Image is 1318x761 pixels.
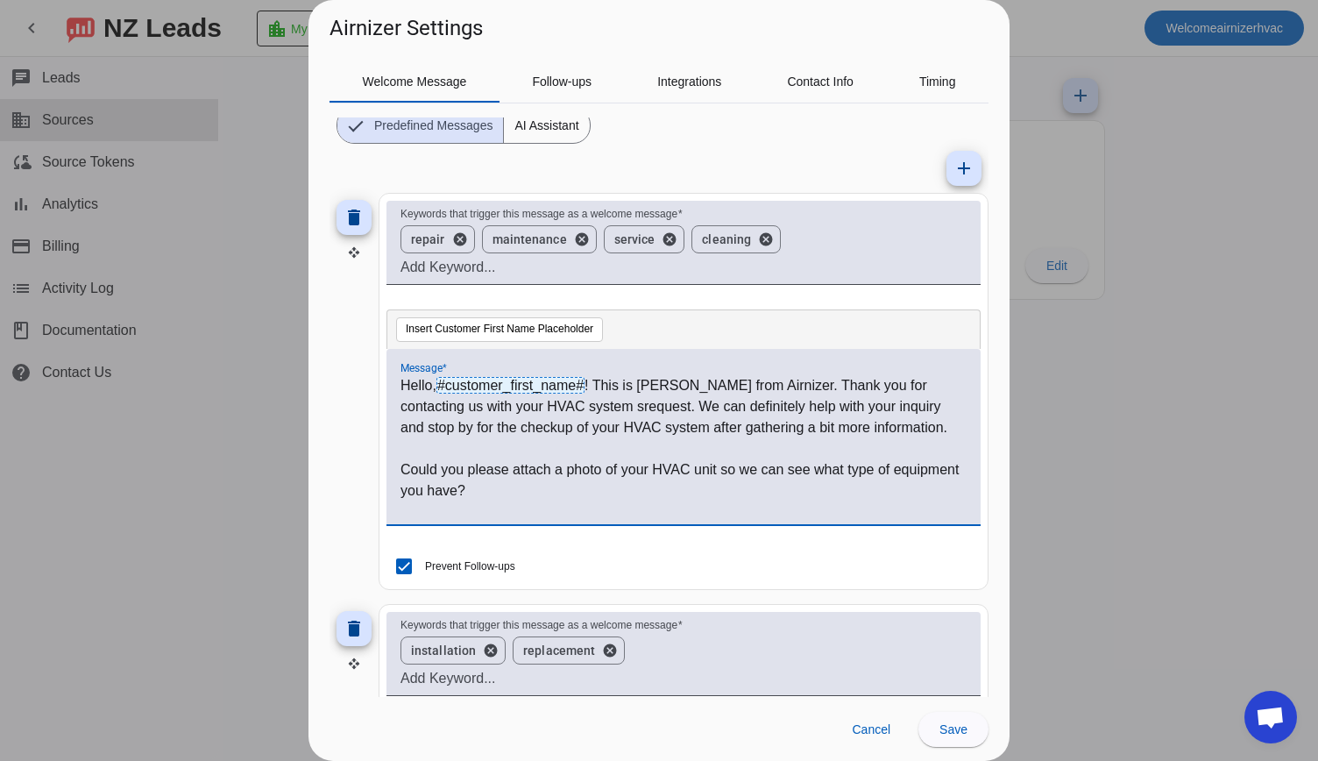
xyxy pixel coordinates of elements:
button: Insert Customer First Name Placeholder [396,317,603,342]
button: 'remove ' + word [751,231,781,247]
div: Open chat [1244,691,1297,743]
span: Predefined Messages [364,108,503,143]
mat-icon: add [953,158,974,179]
label: Prevent Follow-ups [422,558,515,575]
button: 'remove ' + word [476,643,506,658]
span: Integrations [657,75,721,88]
span: Timing [919,75,956,88]
button: 'remove ' + word [567,231,597,247]
p: Could you please attach a photo of your HVAC unit so we can see what type of equipment you have? [400,459,967,501]
span: Welcome Message [363,75,467,88]
span: Cancel [852,722,890,736]
span: replacement [523,642,595,659]
h1: Airnizer Settings [329,14,483,42]
mat-icon: delete [344,207,365,228]
input: Add Keyword... [400,257,967,278]
button: 'remove ' + word [655,231,684,247]
mat-icon: delete [344,618,365,639]
span: cleaning [702,231,751,248]
span: maintenance [492,231,567,248]
mat-chip-grid: Enter keywords [400,222,967,257]
mat-label: Keywords that trigger this message as a welcome message [400,620,677,631]
mat-label: Keywords that trigger this message as a welcome message [400,209,677,220]
span: service [614,231,655,248]
mat-chip-grid: Enter keywords [400,633,967,668]
span: Save [939,722,967,736]
button: 'remove ' + word [445,231,475,247]
span: Contact Info [787,75,854,88]
p: Hello, ! This is [PERSON_NAME] from Airnizer. Thank you for contacting us with your HVAC system s... [400,375,967,438]
button: Save [918,712,988,747]
span: repair [411,231,445,248]
span: AI Assistant [504,108,589,143]
span: #customer_first_name# [436,377,585,394]
button: 'remove ' + word [595,643,625,658]
button: Cancel [838,712,904,747]
input: Add Keyword... [400,668,967,689]
span: installation [411,642,476,659]
span: Follow-ups [532,75,592,88]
